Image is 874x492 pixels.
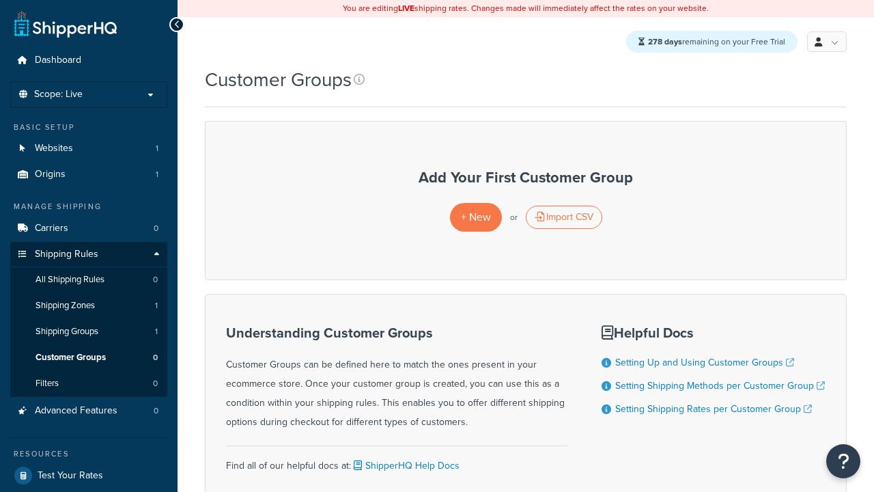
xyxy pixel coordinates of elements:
[510,208,518,227] p: or
[10,267,167,292] a: All Shipping Rules 0
[36,378,59,389] span: Filters
[351,459,460,473] a: ShipperHQ Help Docs
[35,169,66,180] span: Origins
[36,326,98,338] span: Shipping Groups
[10,448,167,460] div: Resources
[35,143,73,154] span: Websites
[10,319,167,344] li: Shipping Groups
[526,206,602,229] div: Import CSV
[155,326,158,338] span: 1
[648,36,682,48] strong: 278 days
[10,267,167,292] li: All Shipping Rules
[10,216,167,241] a: Carriers 0
[35,223,68,234] span: Carriers
[35,55,81,66] span: Dashboard
[156,143,158,154] span: 1
[34,89,83,100] span: Scope: Live
[615,402,812,416] a: Setting Shipping Rates per Customer Group
[10,162,167,187] a: Origins 1
[226,446,567,476] div: Find all of our helpful docs at:
[154,405,158,417] span: 0
[219,169,832,186] h3: Add Your First Customer Group
[10,48,167,73] a: Dashboard
[36,352,106,364] span: Customer Groups
[205,66,352,93] h1: Customer Groups
[153,352,158,364] span: 0
[10,293,167,318] li: Shipping Zones
[10,371,167,396] a: Filters 0
[10,201,167,213] div: Manage Shipping
[10,242,167,398] li: Shipping Rules
[35,405,117,417] span: Advanced Features
[10,319,167,344] a: Shipping Groups 1
[10,122,167,133] div: Basic Setup
[36,300,95,312] span: Shipping Zones
[14,10,117,38] a: ShipperHQ Home
[10,136,167,161] li: Websites
[226,325,567,432] div: Customer Groups can be defined here to match the ones present in your ecommerce store. Once your ...
[10,293,167,318] a: Shipping Zones 1
[10,463,167,488] a: Test Your Rates
[10,345,167,370] a: Customer Groups 0
[450,203,502,231] a: + New
[398,2,414,14] b: LIVE
[615,379,825,393] a: Setting Shipping Methods per Customer Group
[615,355,794,370] a: Setting Up and Using Customer Groups
[154,223,158,234] span: 0
[10,371,167,396] li: Filters
[461,209,491,225] span: + New
[10,398,167,424] a: Advanced Features 0
[35,249,98,260] span: Shipping Rules
[10,398,167,424] li: Advanced Features
[10,216,167,241] li: Carriers
[38,470,103,482] span: Test Your Rates
[10,242,167,267] a: Shipping Rules
[10,345,167,370] li: Customer Groups
[10,136,167,161] a: Websites 1
[155,300,158,312] span: 1
[626,31,798,53] div: remaining on your Free Trial
[156,169,158,180] span: 1
[153,274,158,286] span: 0
[226,325,567,340] h3: Understanding Customer Groups
[10,162,167,187] li: Origins
[36,274,104,286] span: All Shipping Rules
[826,444,860,478] button: Open Resource Center
[602,325,825,340] h3: Helpful Docs
[153,378,158,389] span: 0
